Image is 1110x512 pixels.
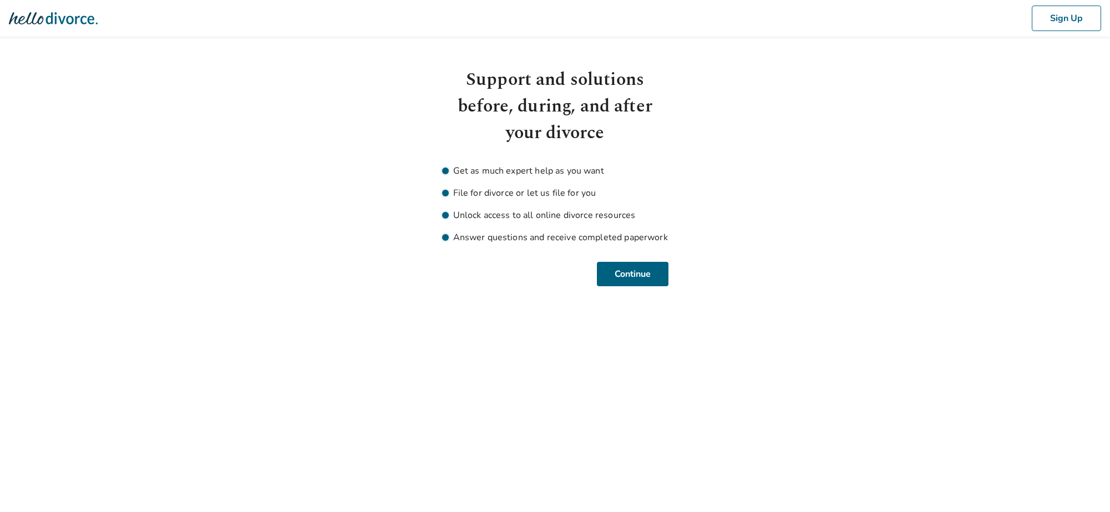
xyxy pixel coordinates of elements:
img: Hello Divorce Logo [9,7,98,29]
li: Get as much expert help as you want [442,164,668,178]
button: Continue [597,262,668,286]
li: File for divorce or let us file for you [442,186,668,200]
button: Sign Up [1032,6,1101,31]
h1: Support and solutions before, during, and after your divorce [442,67,668,146]
li: Unlock access to all online divorce resources [442,209,668,222]
li: Answer questions and receive completed paperwork [442,231,668,244]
